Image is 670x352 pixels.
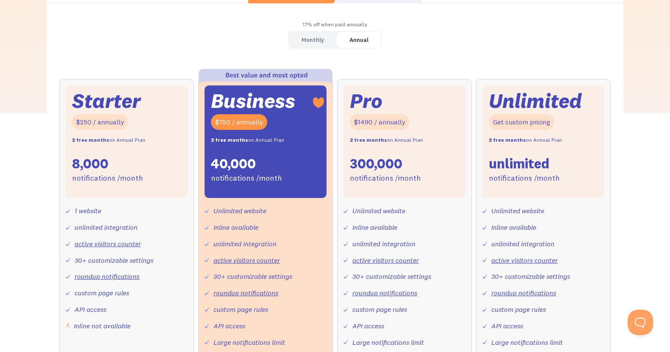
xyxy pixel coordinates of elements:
div: Get custom pricing [489,114,554,130]
div: unlimited integration [75,221,138,234]
div: unlimited integration [352,238,415,250]
div: Inline available [491,221,536,234]
div: Large notifications limit [213,336,285,349]
strong: 2 free months [350,137,387,143]
div: Starter [72,92,141,110]
div: notifications /month [72,172,143,184]
div: Unlimited website [352,205,405,217]
div: Large notifications limit [352,336,424,349]
div: 30+ customizable settings [352,270,431,283]
a: roundup notifications [213,289,278,297]
div: 17% off when paid annually [47,19,623,31]
div: API access [75,303,106,316]
div: Annual [349,34,368,46]
div: API access [491,320,523,332]
div: 30+ customizable settings [213,270,292,283]
a: roundup notifications [352,289,417,297]
div: on Annual Plan [350,134,423,146]
div: Inline available [352,221,397,234]
div: on Annual Plan [489,134,562,146]
strong: 2 free months [489,137,526,143]
div: custom page rules [213,303,268,316]
div: Pro [350,92,382,110]
a: active visitors counter [352,256,419,264]
div: Monthly [302,34,324,46]
div: custom page rules [75,287,129,299]
div: API access [213,320,245,332]
div: on Annual Plan [72,134,145,146]
div: 300,000 [350,155,402,173]
div: $250 / annually [72,114,128,130]
div: Inline available [213,221,258,234]
div: custom page rules [352,303,407,316]
div: 8,000 [72,155,108,173]
div: 30+ customizable settings [75,254,153,267]
div: unlimited integration [491,238,554,250]
a: active visitors counter [491,256,558,264]
div: custom page rules [491,303,546,316]
div: unlimited integration [213,238,277,250]
strong: 2 free months [72,137,109,143]
div: notifications /month [211,172,282,184]
iframe: Toggle Customer Support [628,310,653,335]
div: $750 / annually [211,114,267,130]
div: Business [211,92,295,110]
strong: 2 free months [211,137,248,143]
div: unlimited [489,155,549,173]
div: $1490 / annually [350,114,410,130]
div: Unlimited website [491,205,544,217]
div: 1 website [75,205,101,217]
a: active visitors counter [213,256,280,264]
div: Large notifications limit [491,336,563,349]
div: on Annual Plan [211,134,284,146]
div: notifications /month [350,172,421,184]
a: active visitors counter [75,239,141,248]
a: roundup notifications [491,289,556,297]
div: Unlimited [489,92,582,110]
div: Unlimited website [213,205,266,217]
div: 40,000 [211,155,256,173]
div: notifications /month [489,172,560,184]
div: API access [352,320,384,332]
div: 30+ customizable settings [491,270,570,283]
a: roundup notifications [75,272,139,280]
div: Inline not available [74,320,130,332]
